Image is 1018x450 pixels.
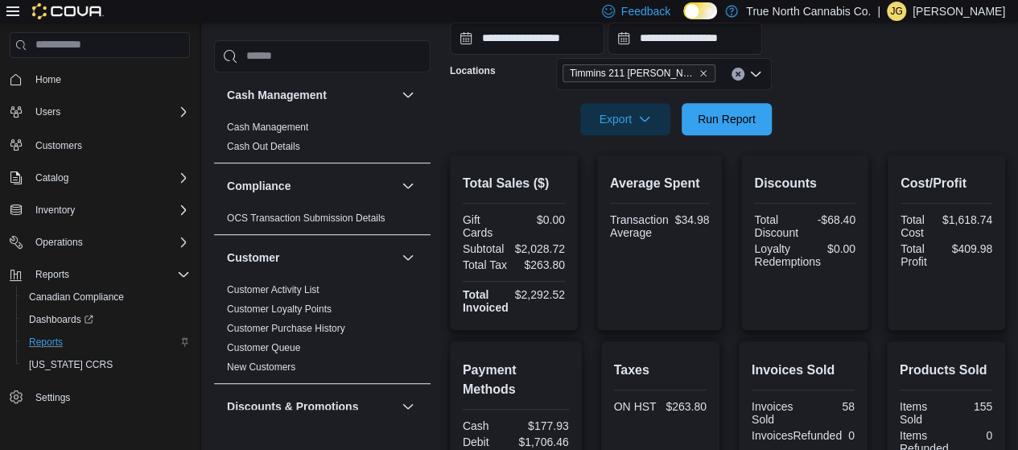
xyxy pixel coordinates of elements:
[901,213,936,239] div: Total Cost
[23,310,100,329] a: Dashboards
[227,178,291,194] h3: Compliance
[827,242,855,255] div: $0.00
[848,429,855,442] div: 0
[35,391,70,404] span: Settings
[463,213,511,239] div: Gift Cards
[35,268,69,281] span: Reports
[590,103,661,135] span: Export
[463,288,509,314] strong: Total Invoiced
[683,2,717,19] input: Dark Mode
[23,332,69,352] a: Reports
[3,386,196,409] button: Settings
[35,139,82,152] span: Customers
[3,68,196,91] button: Home
[227,250,395,266] button: Customer
[752,429,842,442] div: InvoicesRefunded
[35,236,83,249] span: Operations
[35,204,75,217] span: Inventory
[29,233,190,252] span: Operations
[515,242,565,255] div: $2,028.72
[35,105,60,118] span: Users
[675,213,710,226] div: $34.98
[227,303,332,316] span: Customer Loyalty Points
[608,23,762,55] input: Press the down key to open a popover containing a calendar.
[950,242,992,255] div: $409.98
[752,361,855,380] h2: Invoices Sold
[16,308,196,331] a: Dashboards
[16,331,196,353] button: Reports
[463,419,513,432] div: Cash
[23,310,190,329] span: Dashboards
[16,286,196,308] button: Canadian Compliance
[227,140,300,153] span: Cash Out Details
[29,70,68,89] a: Home
[227,121,308,134] span: Cash Management
[913,2,1005,21] p: [PERSON_NAME]
[749,68,762,81] button: Open list of options
[23,332,190,352] span: Reports
[398,85,418,105] button: Cash Management
[732,68,744,81] button: Clear input
[227,342,300,353] a: Customer Queue
[515,288,565,301] div: $2,292.52
[29,136,89,155] a: Customers
[227,341,300,354] span: Customer Queue
[877,2,880,21] p: |
[580,103,670,135] button: Export
[227,361,295,373] a: New Customers
[29,358,113,371] span: [US_STATE] CCRS
[517,258,565,271] div: $263.80
[29,313,93,326] span: Dashboards
[29,200,190,220] span: Inventory
[942,213,992,226] div: $1,618.74
[621,3,670,19] span: Feedback
[450,23,604,55] input: Press the down key to open a popover containing a calendar.
[29,200,81,220] button: Inventory
[227,398,358,415] h3: Discounts & Promotions
[3,101,196,123] button: Users
[949,400,992,413] div: 155
[29,233,89,252] button: Operations
[806,400,855,413] div: 58
[214,280,431,383] div: Customer
[23,287,190,307] span: Canadian Compliance
[214,208,431,234] div: Compliance
[901,242,943,268] div: Total Profit
[699,68,708,78] button: Remove Timmins 211 Craig from selection in this group
[35,171,68,184] span: Catalog
[519,419,569,432] div: $177.93
[227,213,385,224] a: OCS Transaction Submission Details
[29,291,124,303] span: Canadian Compliance
[954,429,992,442] div: 0
[227,284,319,295] a: Customer Activity List
[227,283,319,296] span: Customer Activity List
[563,64,715,82] span: Timmins 211 Craig
[518,436,568,448] div: $1,706.46
[398,248,418,267] button: Customer
[29,387,190,407] span: Settings
[227,303,332,315] a: Customer Loyalty Points
[752,400,800,426] div: Invoices Sold
[570,65,695,81] span: Timmins 211 [PERSON_NAME]
[754,213,802,239] div: Total Discount
[517,213,565,226] div: $0.00
[227,250,279,266] h3: Customer
[29,336,63,349] span: Reports
[754,242,821,268] div: Loyalty Redemptions
[3,167,196,189] button: Catalog
[463,361,569,399] h2: Payment Methods
[663,400,707,413] div: $263.80
[214,118,431,163] div: Cash Management
[682,103,772,135] button: Run Report
[3,263,196,286] button: Reports
[746,2,871,21] p: True North Cannabis Co.
[35,73,61,86] span: Home
[227,212,385,225] span: OCS Transaction Submission Details
[463,436,512,448] div: Debit
[227,141,300,152] a: Cash Out Details
[900,400,943,426] div: Items Sold
[29,102,190,122] span: Users
[463,258,511,271] div: Total Tax
[29,265,190,284] span: Reports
